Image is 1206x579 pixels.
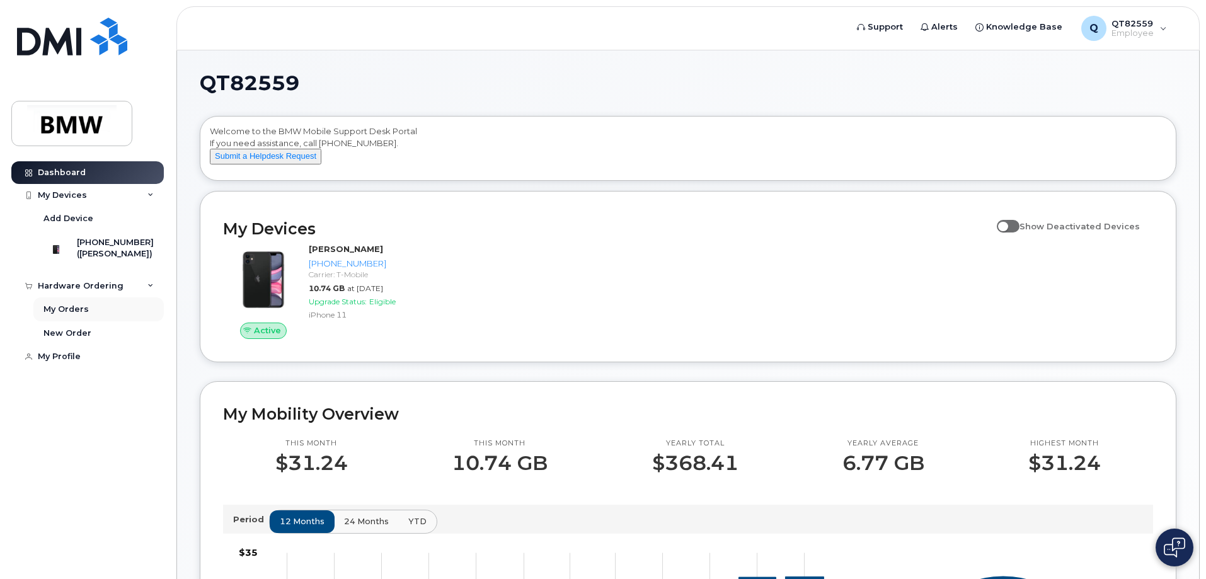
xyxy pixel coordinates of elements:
a: Active[PERSON_NAME][PHONE_NUMBER]Carrier: T-Mobile10.74 GBat [DATE]Upgrade Status:EligibleiPhone 11 [223,243,444,339]
p: Yearly total [652,439,738,449]
tspan: $35 [239,547,258,558]
span: YTD [408,515,427,527]
p: $368.41 [652,452,738,474]
p: This month [452,439,548,449]
div: [PHONE_NUMBER] [309,258,439,270]
p: This month [275,439,348,449]
div: Carrier: T-Mobile [309,269,439,280]
span: QT82559 [200,74,299,93]
strong: [PERSON_NAME] [309,244,383,254]
span: Eligible [369,297,396,306]
p: Highest month [1028,439,1101,449]
h2: My Mobility Overview [223,404,1153,423]
p: $31.24 [1028,452,1101,474]
p: 10.74 GB [452,452,548,474]
span: at [DATE] [347,284,383,293]
img: iPhone_11.jpg [233,249,294,310]
span: 24 months [344,515,389,527]
p: $31.24 [275,452,348,474]
h2: My Devices [223,219,991,238]
span: Show Deactivated Devices [1019,221,1140,231]
button: Submit a Helpdesk Request [210,149,321,164]
a: Submit a Helpdesk Request [210,151,321,161]
div: iPhone 11 [309,309,439,320]
p: Period [233,513,269,525]
p: Yearly average [842,439,924,449]
div: Welcome to the BMW Mobile Support Desk Portal If you need assistance, call [PHONE_NUMBER]. [210,125,1166,176]
span: Active [254,324,281,336]
p: 6.77 GB [842,452,924,474]
input: Show Deactivated Devices [997,214,1007,224]
span: Upgrade Status: [309,297,367,306]
span: 10.74 GB [309,284,345,293]
img: Open chat [1164,537,1185,558]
